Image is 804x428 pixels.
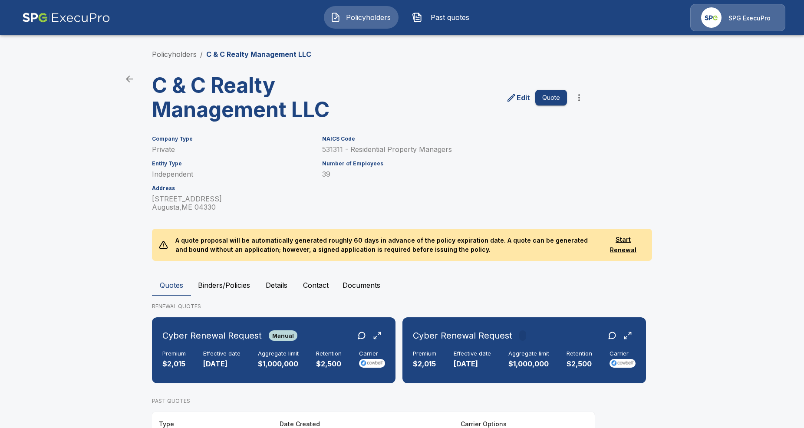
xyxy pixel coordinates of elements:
img: Carrier [359,359,385,368]
button: Past quotes IconPast quotes [405,6,480,29]
h6: Effective date [203,350,241,357]
span: Manual [269,332,297,339]
span: Policyholders [344,12,392,23]
img: Carrier [610,359,636,368]
p: C & C Realty Management LLC [206,49,311,59]
span: Past quotes [426,12,474,23]
h6: Retention [567,350,592,357]
p: RENEWAL QUOTES [152,303,652,310]
p: Edit [517,92,530,103]
p: Private [152,145,312,154]
button: Details [257,275,296,296]
h6: Premium [162,350,186,357]
button: Contact [296,275,336,296]
p: SPG ExecuPro [728,14,771,23]
h6: Cyber Renewal Request [162,329,262,342]
button: Documents [336,275,387,296]
p: $1,000,000 [508,359,549,369]
h6: Number of Employees [322,161,567,167]
h6: Cyber Renewal Request [413,329,512,342]
img: AA Logo [22,4,110,31]
p: [DATE] [454,359,491,369]
div: policyholder tabs [152,275,652,296]
h6: NAICS Code [322,136,567,142]
p: 531311 - Residential Property Managers [322,145,567,154]
h6: Carrier [610,350,636,357]
button: Policyholders IconPolicyholders [324,6,399,29]
button: Quote [535,90,567,106]
button: more [570,89,588,106]
a: back [121,70,138,88]
h6: Premium [413,350,436,357]
h6: Carrier [359,350,385,357]
h6: Aggregate limit [258,350,299,357]
a: Policyholders [152,50,197,59]
img: Past quotes Icon [412,12,422,23]
p: [STREET_ADDRESS] Augusta , ME 04330 [152,195,312,211]
a: edit [504,91,532,105]
p: 39 [322,170,567,178]
p: Independent [152,170,312,178]
h6: Address [152,185,312,191]
nav: breadcrumb [152,49,311,59]
p: A quote proposal will be automatically generated roughly 60 days in advance of the policy expirat... [168,229,602,261]
a: Agency IconSPG ExecuPro [690,4,785,31]
p: $2,500 [567,359,592,369]
img: Policyholders Icon [330,12,341,23]
h6: Aggregate limit [508,350,549,357]
h6: Company Type [152,136,312,142]
img: Agency Icon [701,7,722,28]
p: $2,500 [316,359,342,369]
h6: Retention [316,350,342,357]
p: [DATE] [203,359,241,369]
h6: Effective date [454,350,491,357]
button: Quotes [152,275,191,296]
p: PAST QUOTES [152,397,595,405]
button: Binders/Policies [191,275,257,296]
p: $2,015 [413,359,436,369]
button: Start Renewal [601,232,645,258]
h3: C & C Realty Management LLC [152,73,366,122]
p: $1,000,000 [258,359,299,369]
h6: Entity Type [152,161,312,167]
li: / [200,49,203,59]
p: $2,015 [162,359,186,369]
